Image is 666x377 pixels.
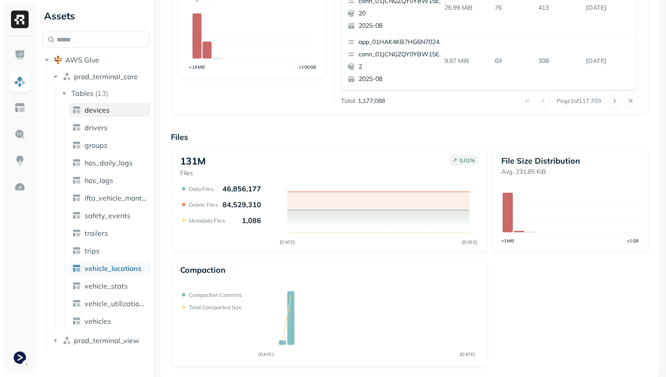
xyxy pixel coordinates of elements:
[65,55,99,64] span: AWS Glue
[51,70,150,84] button: prod_terminal_core
[491,53,535,69] p: 69
[582,53,633,69] p: Aug 26, 2025
[85,264,141,273] span: vehicle_locations
[85,246,100,255] span: trips
[85,194,147,202] span: ifta_vehicle_months
[72,229,81,238] img: table
[72,211,81,220] img: table
[11,11,29,28] img: Ryft
[69,261,151,275] a: vehicle_locations
[171,132,648,142] p: Files
[69,314,151,328] a: vehicles
[69,244,151,258] a: trips
[359,9,444,18] p: 20
[72,282,81,290] img: table
[180,155,206,167] p: 131M
[14,76,26,87] img: Assets
[72,264,81,273] img: table
[69,173,151,187] a: hos_logs
[69,121,151,135] a: drivers
[85,176,113,185] span: hos_logs
[222,200,261,209] p: 84,529,310
[222,184,261,193] p: 46,856,177
[51,333,150,348] button: prod_terminal_view
[42,53,149,67] button: AWS Glue
[189,217,225,224] p: Metadata Files
[557,97,601,105] p: Page 1 of 117,709
[535,53,582,69] p: 308
[69,209,151,223] a: safety_events
[279,239,295,245] tspan: [DATE]
[441,53,492,69] p: 9.97 MiB
[72,158,81,167] img: table
[72,106,81,114] img: table
[359,75,444,84] p: 2025-08
[189,304,242,311] p: Total compacted size
[69,191,151,205] a: ifta_vehicle_months
[85,158,133,167] span: hos_daily_logs
[72,299,81,308] img: table
[74,336,139,345] span: prod_terminal_view
[85,317,111,326] span: vehicles
[344,34,448,87] button: app_01HAK4KB7HG6N7024210G3S8D5conn_01JCNGZQY0YBW15EV9965KPYCP22025-08
[189,186,214,192] p: Data Files
[69,279,151,293] a: vehicle_stats
[14,155,26,166] img: Insights
[14,181,26,193] img: Optimization
[85,282,128,290] span: vehicle_stats
[72,246,81,255] img: table
[501,238,514,243] tspan: <1MB
[462,239,477,245] tspan: [DATE]
[69,156,151,170] a: hos_daily_logs
[341,97,355,105] p: Total
[69,296,151,311] a: vehicle_utilization_day
[74,72,138,81] span: prod_terminal_core
[63,72,71,81] img: namespace
[180,169,206,177] p: Files
[42,9,149,23] div: Assets
[54,55,63,64] img: root
[189,64,205,70] tspan: <10MB
[299,64,317,70] tspan: >100GB
[627,238,639,243] tspan: >1GB
[242,216,261,225] p: 1,086
[85,299,147,308] span: vehicle_utilization_day
[60,86,150,100] button: Tables(13)
[72,123,81,132] img: table
[189,201,218,208] p: Delete Files
[359,38,444,47] p: app_01HAK4KB7HG6N7024210G3S8D5
[14,351,26,364] img: Terminal
[72,317,81,326] img: table
[501,168,639,176] p: Avg. 231.85 KiB
[72,141,81,150] img: table
[69,226,151,240] a: trailers
[14,102,26,113] img: Asset Explorer
[85,106,110,114] span: devices
[460,351,475,357] tspan: [DATE]
[14,49,26,61] img: Dashboard
[85,123,107,132] span: drivers
[85,211,130,220] span: safety_events
[359,50,444,59] p: conn_01JCNGZQY0YBW15EV9965KPYCP
[189,292,242,298] p: Compaction commits
[72,176,81,185] img: table
[501,156,639,166] p: File Size Distribution
[14,128,26,140] img: Query Explorer
[180,265,226,275] p: Compaction
[69,103,151,117] a: devices
[69,138,151,152] a: groups
[459,157,475,164] p: 0.01 %
[258,351,274,357] tspan: [DATE]
[63,336,71,345] img: namespace
[359,22,444,30] p: 2025-08
[85,229,108,238] span: trailers
[71,89,93,98] span: Tables
[85,141,107,150] span: groups
[72,194,81,202] img: table
[359,62,444,71] p: 2
[358,97,385,105] p: 1,177,088
[95,89,108,98] p: ( 13 )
